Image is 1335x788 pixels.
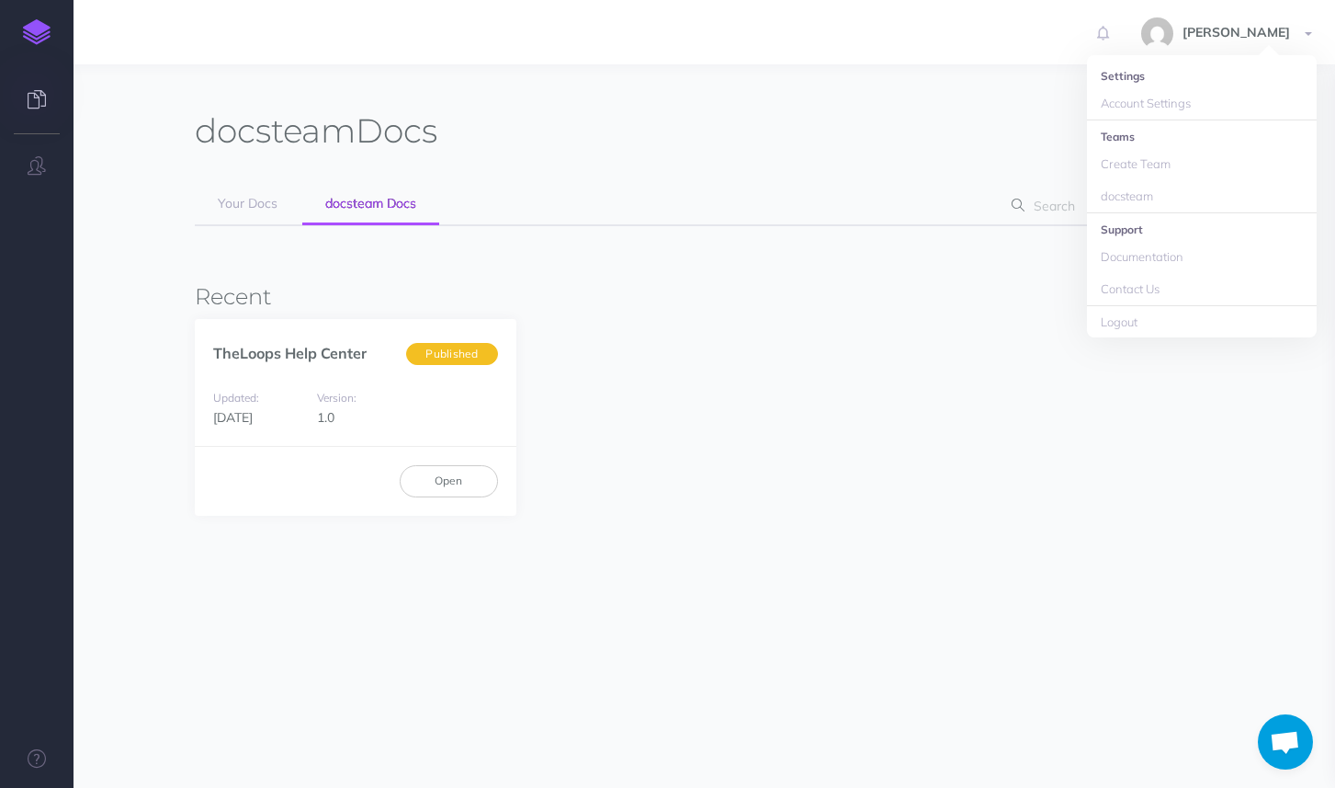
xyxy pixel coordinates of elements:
[1087,148,1317,180] a: Create Team
[1087,273,1317,305] a: Contact Us
[213,344,367,362] a: TheLoops Help Center
[325,195,416,211] span: docsteam Docs
[1087,87,1317,120] a: Account Settings
[1173,24,1299,40] span: [PERSON_NAME]
[1087,306,1317,338] a: Logout
[1087,241,1317,273] a: Documentation
[195,285,1215,309] h3: Recent
[1087,180,1317,212] a: docsteam
[213,409,253,426] span: [DATE]
[400,465,498,497] a: Open
[195,110,437,152] h1: Docs
[23,19,51,45] img: logo-mark.svg
[195,184,300,224] a: Your Docs
[195,110,356,151] span: docsteam
[1087,64,1317,87] li: Settings
[1141,17,1173,50] img: 21e142feef428a111d1e80b1ac78ce4f.jpg
[213,391,259,405] small: Updated:
[1258,714,1313,770] div: Open chat
[302,184,439,225] a: docsteam Docs
[1087,125,1317,148] li: Teams
[317,391,356,405] small: Version:
[1087,218,1317,241] li: Support
[1028,189,1185,223] input: Search
[218,195,277,211] span: Your Docs
[317,409,334,426] span: 1.0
